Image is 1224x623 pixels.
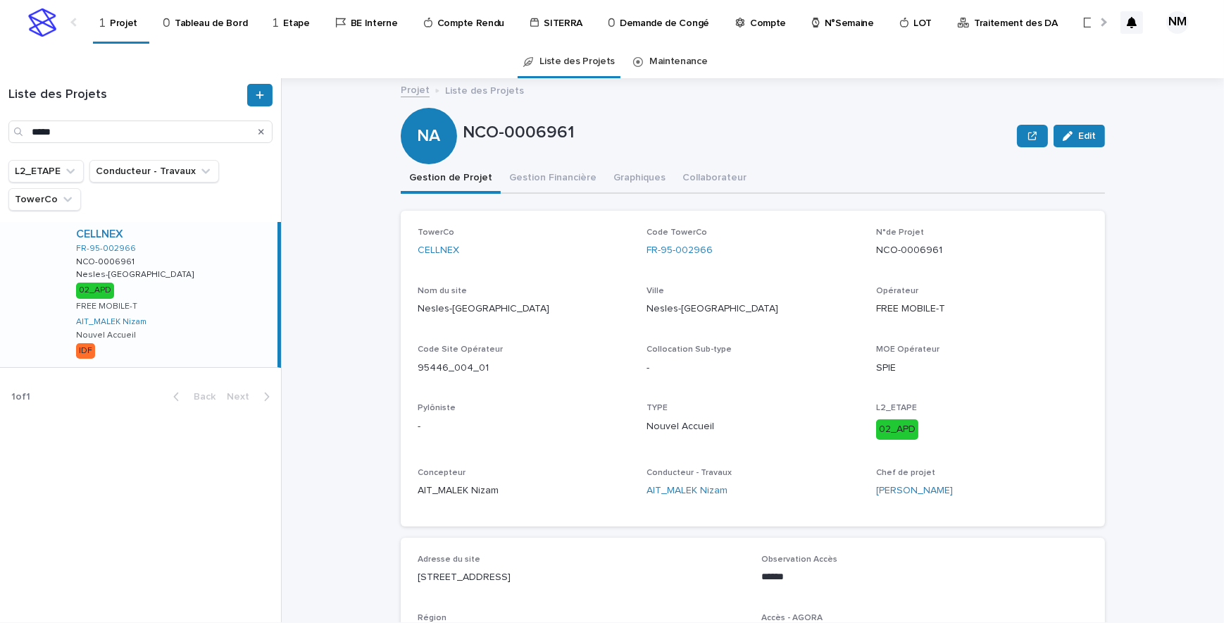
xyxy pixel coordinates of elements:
span: Next [227,392,258,402]
a: AIT_MALEK Nizam [647,483,727,498]
span: Région [418,614,446,622]
a: Maintenance [649,45,708,78]
button: TowerCo [8,188,81,211]
a: CELLNEX [76,228,123,241]
a: AIT_MALEK Nizam [76,317,146,327]
button: Graphiques [605,164,674,194]
span: TYPE [647,404,668,412]
span: Chef de projet [876,469,935,477]
p: NCO-0006961 [463,123,1011,143]
a: CELLNEX [418,243,459,258]
p: NCO-0006961 [876,243,1088,258]
img: stacker-logo-s-only.png [28,8,56,37]
p: Nouvel Accueil [76,331,136,340]
a: [PERSON_NAME] [876,483,953,498]
span: Code Site Opérateur [418,345,503,354]
p: - [647,361,858,376]
span: Pylôniste [418,404,456,412]
div: NA [401,69,457,146]
div: 02_APD [876,419,918,440]
button: L2_ETAPE [8,160,84,183]
span: Nom du site [418,287,467,295]
span: Code TowerCo [647,228,707,237]
button: Gestion de Projet [401,164,501,194]
p: FREE MOBILE-T [876,302,1088,316]
span: Edit [1078,131,1096,141]
span: Concepteur [418,469,466,477]
a: Liste des Projets [539,45,615,78]
span: Accès - AGORA [761,614,823,622]
span: MOE Opérateur [876,345,939,354]
p: Nesles-[GEOGRAPHIC_DATA] [76,267,196,280]
button: Edit [1054,125,1105,147]
span: Adresse du site [418,555,480,564]
button: Collaborateur [674,164,755,194]
div: IDF [76,343,95,359]
p: Nouvel Accueil [647,419,858,434]
p: Nesles-[GEOGRAPHIC_DATA] [647,302,858,316]
p: - [418,419,630,434]
span: Opérateur [876,287,918,295]
input: Search [8,121,273,143]
span: Conducteur - Travaux [647,469,732,477]
a: FR-95-002966 [647,243,713,258]
p: Liste des Projets [445,82,524,97]
div: 02_APD [76,283,114,298]
div: NM [1166,11,1189,34]
p: SPIE [876,361,1088,376]
p: [STREET_ADDRESS] [418,570,744,585]
button: Gestion Financière [501,164,605,194]
h1: Liste des Projets [8,87,244,103]
span: TowerCo [418,228,454,237]
button: Back [162,390,221,403]
button: Next [221,390,281,403]
a: Projet [401,81,430,97]
p: Nesles-[GEOGRAPHIC_DATA] [418,302,630,316]
p: NCO-0006961 [76,254,137,267]
span: Observation Accès [761,555,837,564]
span: N°de Projet [876,228,924,237]
span: Back [185,392,216,402]
span: Ville [647,287,664,295]
a: FR-95-002966 [76,244,136,254]
p: FREE MOBILE-T [76,302,137,311]
p: AIT_MALEK Nizam [418,483,630,498]
span: Collocation Sub-type [647,345,732,354]
button: Conducteur - Travaux [89,160,219,183]
p: 95446_004_01 [418,361,630,376]
span: L2_ETAPE [876,404,917,412]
